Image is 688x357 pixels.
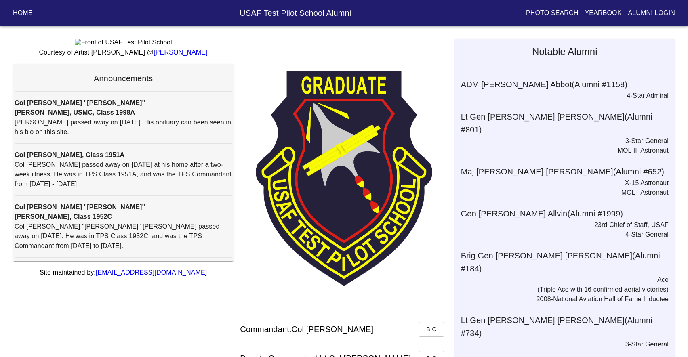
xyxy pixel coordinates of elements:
p: Ace [454,275,669,285]
a: 2008-National Aviation Hall of Fame Inductee [537,296,669,302]
p: Courtesy of Artist [PERSON_NAME] @ [13,48,234,57]
h5: Notable Alumni [454,39,675,65]
h6: Announcements [15,72,232,85]
p: 3-Star General [454,136,669,146]
p: 23rd Chief of Staff, USAF [454,220,669,230]
p: Site maintained by: [13,268,234,277]
strong: Col [PERSON_NAME] "[PERSON_NAME]" [PERSON_NAME], USMC, Class 1998A [15,99,145,116]
p: X-15 Astronaut [454,178,669,188]
img: Front of USAF Test Pilot School [75,39,172,46]
button: Home [10,6,36,20]
p: 3-Star General [454,340,669,349]
h6: Lt Gen [PERSON_NAME] [PERSON_NAME] (Alumni # 801 ) [461,110,675,136]
p: [PERSON_NAME] passed away on [DATE]. His obituary can been seen in his bio on this site. [15,118,232,137]
button: Photo Search [523,6,582,20]
h6: Lt Gen [PERSON_NAME] [PERSON_NAME] (Alumni # 734 ) [461,314,675,340]
p: Home [13,8,33,18]
button: Alumni Login [625,6,679,20]
a: [EMAIL_ADDRESS][DOMAIN_NAME] [96,269,207,276]
p: 4-Star General [454,230,669,239]
p: Photo Search [526,8,579,18]
p: Col [PERSON_NAME] passed away on [DATE] at his home after a two-week illness. He was in TPS Class... [15,160,232,189]
button: Bio [419,322,444,337]
h6: ADM [PERSON_NAME] Abbot (Alumni # 1158 ) [461,78,675,91]
a: [PERSON_NAME] [154,49,208,56]
img: TPS Patch [256,71,432,286]
strong: Col [PERSON_NAME], Class 1951A [15,151,124,158]
p: Col [PERSON_NAME] "[PERSON_NAME]" [PERSON_NAME] passed away on [DATE]. He was in TPS Class 1952C,... [15,222,232,251]
h6: Brig Gen [PERSON_NAME] [PERSON_NAME] (Alumni # 184 ) [461,249,675,275]
button: Yearbook [581,6,625,20]
h6: Gen [PERSON_NAME] Allvin (Alumni # 1999 ) [461,207,675,220]
p: 4-Star Admiral [454,91,669,101]
h6: USAF Test Pilot School Alumni [94,6,497,19]
p: MOL III Astronaut [454,146,669,155]
h6: Maj [PERSON_NAME] [PERSON_NAME] (Alumni # 652 ) [461,165,675,178]
p: Yearbook [585,8,621,18]
p: (Triple Ace with 16 confirmed aerial victories) [454,285,669,294]
h6: Commandant: Col [PERSON_NAME] [240,323,373,336]
p: MOL I Astronaut [454,188,669,197]
strong: Col [PERSON_NAME] "[PERSON_NAME]" [PERSON_NAME], Class 1952C [15,204,145,220]
p: Alumni Login [628,8,675,18]
span: Bio [425,324,438,334]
